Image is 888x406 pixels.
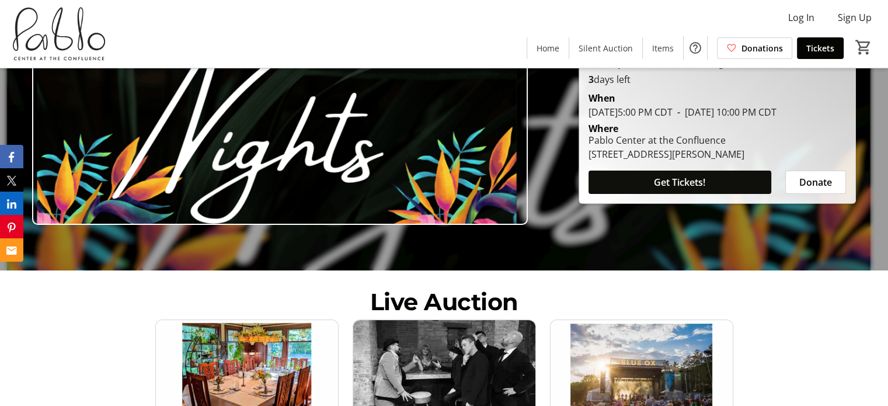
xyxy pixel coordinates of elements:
span: Donate [799,175,832,189]
p: days left [588,72,846,86]
span: [DATE] 5:00 PM CDT [588,106,673,119]
img: Pablo Center's Logo [7,5,111,63]
a: Silent Auction [569,37,642,59]
span: Get Tickets! [654,175,705,189]
div: Live Auction [370,284,518,320]
a: Tickets [797,37,844,59]
span: Log In [788,11,814,25]
span: Home [537,42,559,54]
span: Items [652,42,674,54]
a: Items [643,37,683,59]
button: Log In [779,8,824,27]
a: Donations [717,37,792,59]
a: Home [527,37,569,59]
button: Cart [853,37,874,58]
span: Donations [741,42,783,54]
div: When [588,91,615,105]
span: Tickets [806,42,834,54]
span: - [673,106,685,119]
button: Help [684,36,707,60]
div: Where [588,124,618,133]
div: [STREET_ADDRESS][PERSON_NAME] [588,147,744,161]
span: 3 [588,73,594,86]
span: [DATE] 10:00 PM CDT [673,106,776,119]
button: Donate [785,171,846,194]
span: Silent Auction [579,42,633,54]
button: Sign Up [828,8,881,27]
span: Sign Up [838,11,872,25]
div: Pablo Center at the Confluence [588,133,744,147]
button: Get Tickets! [588,171,771,194]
